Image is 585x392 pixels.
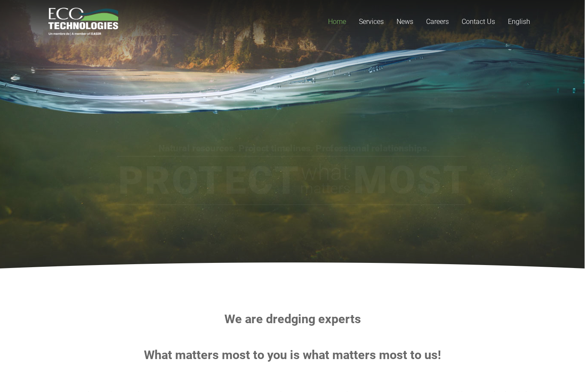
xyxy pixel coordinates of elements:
rs-layer: what [301,161,349,183]
rs-layer: Natural resources. Project timelines. Professional relationships. [158,144,430,153]
rs-layer: Protect [118,161,300,200]
span: Home [328,18,346,26]
strong: We are dredging experts [224,312,361,326]
span: Careers [426,18,449,26]
span: English [508,18,530,26]
rs-layer: matters [300,177,351,199]
a: logo_EcoTech_ASDR_RGB [48,8,118,35]
span: Services [359,18,384,26]
strong: What matters most to you is what matters most to us! [144,348,441,362]
rs-layer: Most [353,161,469,200]
span: Contact Us [462,18,495,26]
span: News [397,18,413,26]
